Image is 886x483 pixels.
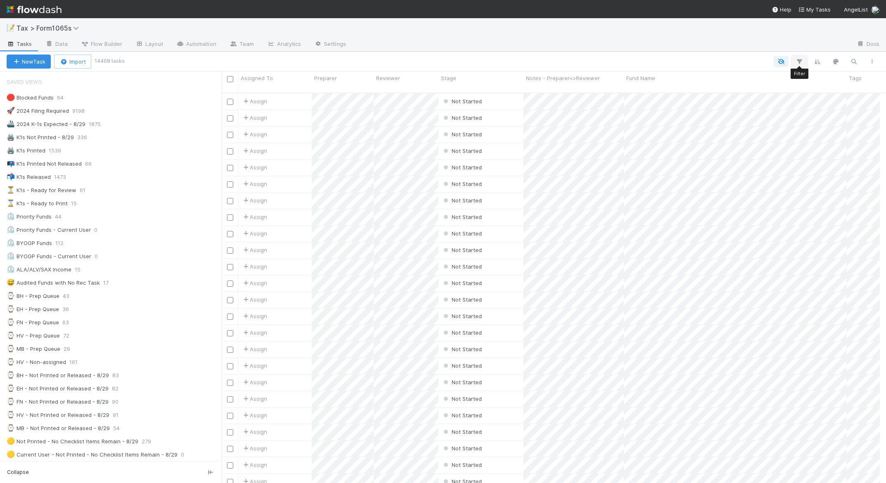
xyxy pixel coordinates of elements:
span: Assign [242,428,267,436]
span: Assign [242,213,267,221]
span: Assign [242,444,267,452]
a: Layout [129,38,170,51]
div: Assign [242,461,267,469]
span: ⌚ [7,319,15,326]
div: Not Started [442,163,482,171]
input: Toggle Row Selected [227,247,233,254]
span: Preparer [314,74,337,82]
div: 2024 K-1s Expected - 8/29 [7,119,85,129]
div: Not Started [442,461,482,469]
div: Priority Funds [7,212,52,222]
span: Not Started [442,114,482,121]
span: Not Started [442,164,482,171]
span: Saved Views [7,74,42,90]
input: Toggle Row Selected [227,115,233,121]
span: Not Started [442,197,482,204]
input: Toggle Row Selected [227,181,233,188]
span: Assign [242,328,267,337]
span: Assign [242,229,267,238]
span: ⌚ [7,305,15,312]
span: Not Started [442,379,482,385]
span: 1539 [49,145,69,156]
div: HV - Non-assigned [7,357,66,367]
div: Not Started [442,444,482,452]
a: My Tasks [798,5,831,14]
input: Toggle Row Selected [227,347,233,353]
span: 43 [63,291,78,301]
div: Assign [242,395,267,403]
span: Assign [242,312,267,320]
span: 54 [113,423,128,433]
span: Assign [242,163,267,171]
span: Assign [242,196,267,205]
span: Not Started [442,131,482,138]
span: 36 [62,304,77,314]
span: ⌚ [7,411,15,418]
span: ⌚ [7,332,15,339]
span: Notes - Preparer<>Reviewer [526,74,600,82]
button: Import [54,55,91,69]
span: 9198 [72,106,93,116]
div: K1s Released [7,172,51,182]
small: 14468 tasks [95,57,125,65]
input: Toggle Row Selected [227,413,233,419]
span: ⌚ [7,371,15,378]
a: Data [39,38,74,51]
div: Not Started [442,428,482,436]
span: Not Started [442,214,482,220]
span: AngelList [844,6,868,13]
span: ⌚ [7,385,15,392]
div: Not Started [442,213,482,221]
input: Toggle Row Selected [227,380,233,386]
span: ⌚ [7,292,15,299]
span: Assign [242,262,267,271]
span: Not Started [442,98,482,105]
div: BYOGP Funds - Current User [7,251,91,262]
span: Assigned To [241,74,273,82]
span: Assign [242,411,267,419]
span: 72 [63,331,78,341]
span: Not Started [442,181,482,187]
span: 😅 [7,279,15,286]
div: Not Started [442,97,482,105]
div: Priority Funds - Current User [7,225,91,235]
span: 🚢 [7,120,15,127]
div: Not Started [442,312,482,320]
div: EH - Prep Queue [7,304,59,314]
input: Toggle Row Selected [227,198,233,204]
a: Team [223,38,261,51]
div: MB - Not Printed or Released - 8/29 [7,423,110,433]
div: Assign [242,279,267,287]
img: logo-inverted-e16ddd16eac7371096b0.svg [7,2,62,17]
span: Reviewer [376,74,400,82]
a: Automation [170,38,223,51]
input: Toggle Row Selected [227,148,233,155]
span: 82 [112,383,127,394]
span: Not Started [442,280,482,286]
div: K1s Printed Not Released [7,159,82,169]
div: BYOGP Funds [7,238,52,248]
span: Assign [242,378,267,386]
span: Assign [242,180,267,188]
span: ⏲️ [7,239,15,246]
input: Toggle Row Selected [227,330,233,336]
div: Not Started [442,229,482,238]
span: 🟡 [7,451,15,458]
span: Assign [242,114,267,122]
span: 0 [95,251,106,262]
input: Toggle Row Selected [227,363,233,369]
div: Not Started [442,411,482,419]
div: Not Started [442,345,482,353]
div: Assign [242,345,267,353]
div: Not Started [442,246,482,254]
span: 83 [112,370,127,381]
span: 📝 [7,24,15,31]
div: 2024 Filing Required [7,106,69,116]
div: K1s Printed [7,145,45,156]
span: 15 [71,198,85,209]
span: Not Started [442,230,482,237]
a: Settings [308,38,353,51]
